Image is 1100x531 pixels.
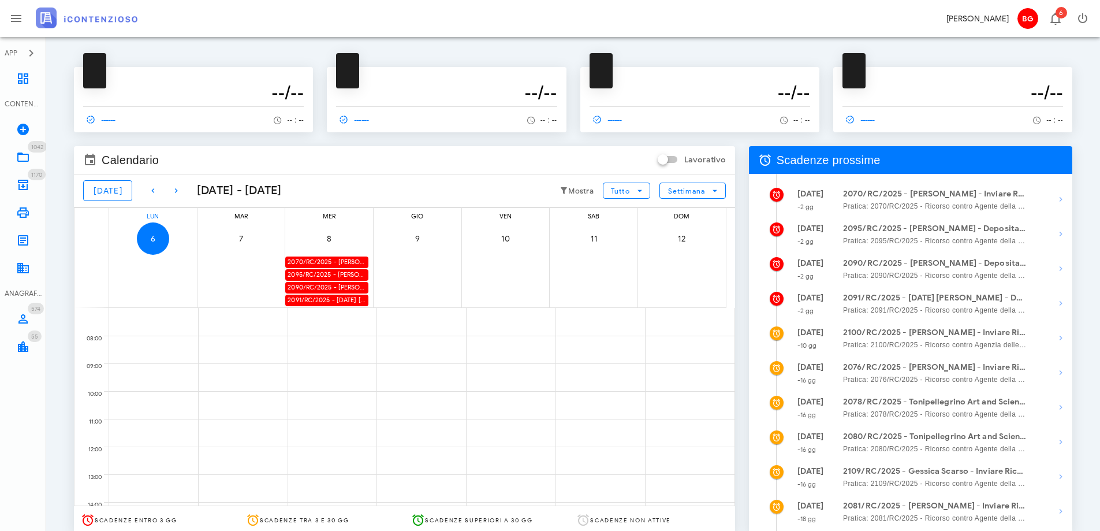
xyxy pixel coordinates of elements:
[137,222,169,255] button: 6
[797,293,824,303] strong: [DATE]
[843,200,1027,212] span: Pratica: 2070/RC/2025 - Ricorso contro Agente della Riscossione - prov. di Ragusa
[74,443,104,456] div: 12:00
[550,208,637,222] div: sab
[843,188,1027,200] strong: 2070/RC/2025 - [PERSON_NAME] - Inviare Ricorso
[843,430,1027,443] strong: 2080/RC/2025 - Tonipellegrino Art and Science for Haird - Inviare Ricorso
[1056,7,1067,18] span: Distintivo
[842,81,1063,104] h3: --/--
[5,99,42,109] div: CONTENZIOSO
[336,81,557,104] h3: --/--
[797,362,824,372] strong: [DATE]
[1049,465,1072,488] button: Mostra dettagli
[93,186,122,196] span: [DATE]
[1049,430,1072,454] button: Mostra dettagli
[843,235,1027,247] span: Pratica: 2095/RC/2025 - Ricorso contro Agente della Riscossione - prov. di Ragusa, Consorzio Di B...
[1049,326,1072,350] button: Mostra dettagli
[797,224,824,233] strong: [DATE]
[843,396,1027,409] strong: 2078/RC/2025 - Tonipellegrino Art and Science for Haird - Inviare Ricorso
[188,182,282,199] div: [DATE] - [DATE]
[843,222,1027,235] strong: 2095/RC/2025 - [PERSON_NAME] - Deposita la Costituzione in Giudizio
[1049,222,1072,246] button: Mostra dettagli
[83,81,304,104] h3: --/--
[603,183,650,199] button: Tutto
[74,388,104,400] div: 10:00
[843,361,1027,374] strong: 2076/RC/2025 - [PERSON_NAME] - Inviare Ricorso
[659,183,726,199] button: Settimana
[843,513,1027,524] span: Pratica: 2081/RC/2025 - Ricorso contro Agente della Riscossione - prov. di [GEOGRAPHIC_DATA]
[842,112,881,128] a: ------
[540,116,557,124] span: -- : --
[577,234,610,244] span: 11
[285,282,368,293] div: 2090/RC/2025 - [PERSON_NAME] - Deposita la Costituzione in Giudizio
[797,258,824,268] strong: [DATE]
[797,515,816,523] small: -18 gg
[31,171,42,179] span: 1170
[797,272,814,280] small: -2 gg
[462,208,550,222] div: ven
[285,295,368,306] div: 2091/RC/2025 - [DATE] [PERSON_NAME] - Deposita la Costituzione in [GEOGRAPHIC_DATA]
[1049,188,1072,211] button: Mostra dettagli
[287,116,304,124] span: -- : --
[797,328,824,337] strong: [DATE]
[425,517,532,524] span: Scadenze superiori a 30 gg
[74,471,104,484] div: 13:00
[1013,5,1041,32] button: BG
[797,203,814,211] small: -2 gg
[36,8,137,28] img: logo-text-2x.png
[336,114,370,125] span: ------
[797,466,824,476] strong: [DATE]
[28,141,47,153] span: Distintivo
[577,222,610,255] button: 11
[1041,5,1069,32] button: Distintivo
[74,499,104,511] div: 14:00
[590,81,810,104] h3: --/--
[843,465,1027,478] strong: 2109/RC/2025 - Gessica Scarso - Inviare Ricorso
[102,151,159,169] span: Calendario
[31,305,40,313] span: 574
[843,443,1027,455] span: Pratica: 2080/RC/2025 - Ricorso contro Agente della Riscossione - prov. di [GEOGRAPHIC_DATA]
[843,305,1027,316] span: Pratica: 2091/RC/2025 - Ricorso contro Agente della Riscossione - prov. di Ragusa, Agenzia delle ...
[797,189,824,199] strong: [DATE]
[95,517,177,524] span: Scadenze entro 3 gg
[668,187,706,195] span: Settimana
[490,234,522,244] span: 10
[590,517,671,524] span: Scadenze non attive
[313,234,345,244] span: 8
[137,234,169,244] span: 6
[285,257,368,268] div: 2070/RC/2025 - [PERSON_NAME] - Inviare Ricorso
[83,114,117,125] span: ------
[74,415,104,428] div: 11:00
[31,333,38,340] span: 55
[225,234,258,244] span: 7
[83,112,121,128] a: ------
[843,326,1027,339] strong: 2100/RC/2025 - [PERSON_NAME] - Inviare Ricorso
[83,72,304,81] p: --------------
[666,222,698,255] button: 12
[843,478,1027,489] span: Pratica: 2109/RC/2025 - Ricorso contro Agente della Riscossione - prov. di [GEOGRAPHIC_DATA]
[568,187,594,196] small: Mostra
[74,332,104,345] div: 08:00
[336,72,557,81] p: --------------
[336,112,374,128] a: ------
[285,269,368,280] div: 2095/RC/2025 - [PERSON_NAME] - Deposita la Costituzione in Giudizio
[793,116,810,124] span: -- : --
[797,445,816,454] small: -16 gg
[1049,361,1072,384] button: Mostra dettagli
[74,360,104,373] div: 09:00
[843,409,1027,420] span: Pratica: 2078/RC/2025 - Ricorso contro Agente della Riscossione - prov. di [GEOGRAPHIC_DATA]
[797,307,814,315] small: -2 gg
[843,374,1027,385] span: Pratica: 2076/RC/2025 - Ricorso contro Agente della Riscossione - prov. di [GEOGRAPHIC_DATA]
[843,292,1027,305] strong: 2091/RC/2025 - [DATE] [PERSON_NAME] - Deposita la Costituzione in [GEOGRAPHIC_DATA]
[5,288,42,299] div: ANAGRAFICA
[797,341,817,350] small: -10 gg
[1017,8,1038,29] span: BG
[610,187,629,195] span: Tutto
[777,151,881,169] span: Scadenze prossime
[797,432,824,441] strong: [DATE]
[260,517,349,524] span: Scadenze tra 3 e 30 gg
[197,208,285,222] div: mar
[638,208,726,222] div: dom
[31,143,43,151] span: 1042
[590,114,623,125] span: ------
[797,237,814,246] small: -2 gg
